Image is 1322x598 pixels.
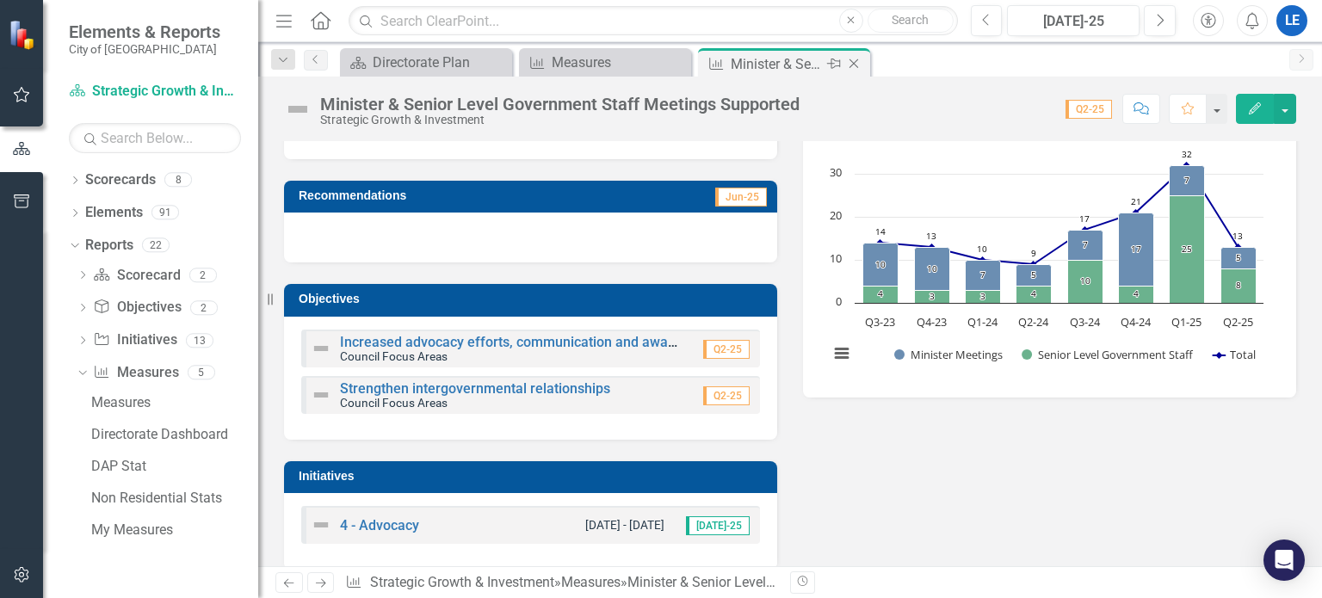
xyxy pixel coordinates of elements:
img: Not Defined [311,515,331,535]
a: My Measures [87,516,258,544]
a: 4 - Advocacy [340,517,419,533]
button: View chart menu, Chart [830,342,854,366]
text: 3 [930,290,935,302]
span: Elements & Reports [69,22,220,42]
div: Open Intercom Messenger [1263,539,1305,581]
input: Search ClearPoint... [349,6,957,36]
text: 5 [1031,268,1036,281]
div: 8 [164,173,192,188]
text: 5 [1236,251,1241,263]
div: Directorate Dashboard [91,427,258,442]
text: Q4-24 [1121,314,1152,330]
a: Strategic Growth & Investment [69,82,241,102]
a: Elements [85,203,143,223]
span: [DATE]-25 [686,516,750,535]
path: Q2-24, 4. Senior Level Government Staff. [1016,286,1052,303]
path: Q3-23, 4. Senior Level Government Staff. [863,286,899,303]
text: Q1-24 [967,314,998,330]
div: 22 [142,237,170,252]
div: Measures [552,52,687,73]
h3: Initiatives [299,470,769,483]
button: Search [868,9,954,33]
text: 7 [1083,238,1088,250]
button: Show Senior Level Government Staff [1022,347,1195,362]
text: 4 [1031,287,1036,299]
a: Measures [523,52,687,73]
path: Q3-23, 14. Total. [877,239,884,246]
div: Non Residential Stats [91,490,258,506]
path: Q1-24, 7. Minister Meetings. [966,260,1001,290]
text: 10 [977,243,987,255]
path: Q3-24, 10. Senior Level Government Staff. [1068,260,1103,303]
div: Measures [91,395,258,410]
path: Q1-25, 7. Minister Meetings. [1170,165,1205,195]
text: 4 [878,287,883,299]
a: Scorecards [85,170,156,190]
text: 9 [1031,247,1036,259]
span: Search [892,13,929,27]
div: 13 [186,333,213,348]
a: Strategic Growth & Investment [370,574,554,590]
text: Q4-23 [917,314,947,330]
path: Q3-23, 10. Minister Meetings. [863,243,899,286]
text: 30 [830,164,842,180]
input: Search Below... [69,123,241,153]
path: Q4-23, 10. Minister Meetings. [915,247,950,290]
a: Strengthen intergovernmental relationships [340,380,610,397]
text: 20 [830,207,842,223]
svg: Interactive chart [820,122,1272,380]
div: Minister & Senior Level Government Staff Meetings Supported [320,95,800,114]
small: [DATE] - [DATE] [585,517,664,533]
text: 10 [927,262,937,274]
path: Q4-24, 17. Minister Meetings. [1119,213,1154,286]
div: Directorate Plan [373,52,508,73]
a: Objectives [93,298,181,317]
text: 25 [1182,243,1192,255]
div: 5 [188,366,215,380]
text: 32 [1182,148,1192,160]
text: 13 [1232,230,1243,242]
button: LE [1276,5,1307,36]
text: 13 [926,230,936,242]
text: 10 [830,250,842,266]
text: Q3-23 [865,314,895,330]
div: 2 [189,268,217,282]
path: Q3-24, 7. Minister Meetings. [1068,230,1103,260]
path: Q3-24, 17. Total. [1082,226,1089,233]
a: Directorate Plan [344,52,508,73]
div: » » [345,573,777,593]
div: Chart. Highcharts interactive chart. [820,122,1279,380]
small: Council Focus Areas [340,396,448,410]
text: 21 [1131,195,1141,207]
path: Q4-23, 3. Senior Level Government Staff. [915,290,950,303]
path: Q2-24, 5. Minister Meetings. [1016,264,1052,286]
text: 17 [1131,243,1141,255]
path: Q4-23, 13. Total. [929,244,936,250]
img: ClearPoint Strategy [9,19,39,49]
div: 91 [151,206,179,220]
img: Not Defined [311,338,331,359]
text: 10 [875,258,886,270]
text: 10 [1080,274,1090,287]
span: Jun-25 [715,188,767,207]
a: Measures [93,363,178,383]
text: 8 [1236,279,1241,291]
div: DAP Stat [91,459,258,474]
h3: Recommendations [299,189,613,202]
a: Reports [85,236,133,256]
a: Directorate Dashboard [87,421,258,448]
text: 14 [875,225,886,237]
span: Q2-25 [703,340,750,359]
text: 3 [980,290,985,302]
button: Show Minister Meetings [894,347,1003,362]
a: DAP Stat [87,453,258,480]
path: Q1-24, 10. Total. [979,256,986,263]
path: Q1-25, 32. Total. [1183,162,1190,169]
text: Q2-25 [1223,314,1253,330]
small: Council Focus Areas [340,349,448,363]
text: 17 [1079,213,1090,225]
div: Minister & Senior Level Government Staff Meetings Supported [627,574,1004,590]
a: Increased advocacy efforts, communication and awareness [340,334,710,350]
span: Q2-25 [703,386,750,405]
